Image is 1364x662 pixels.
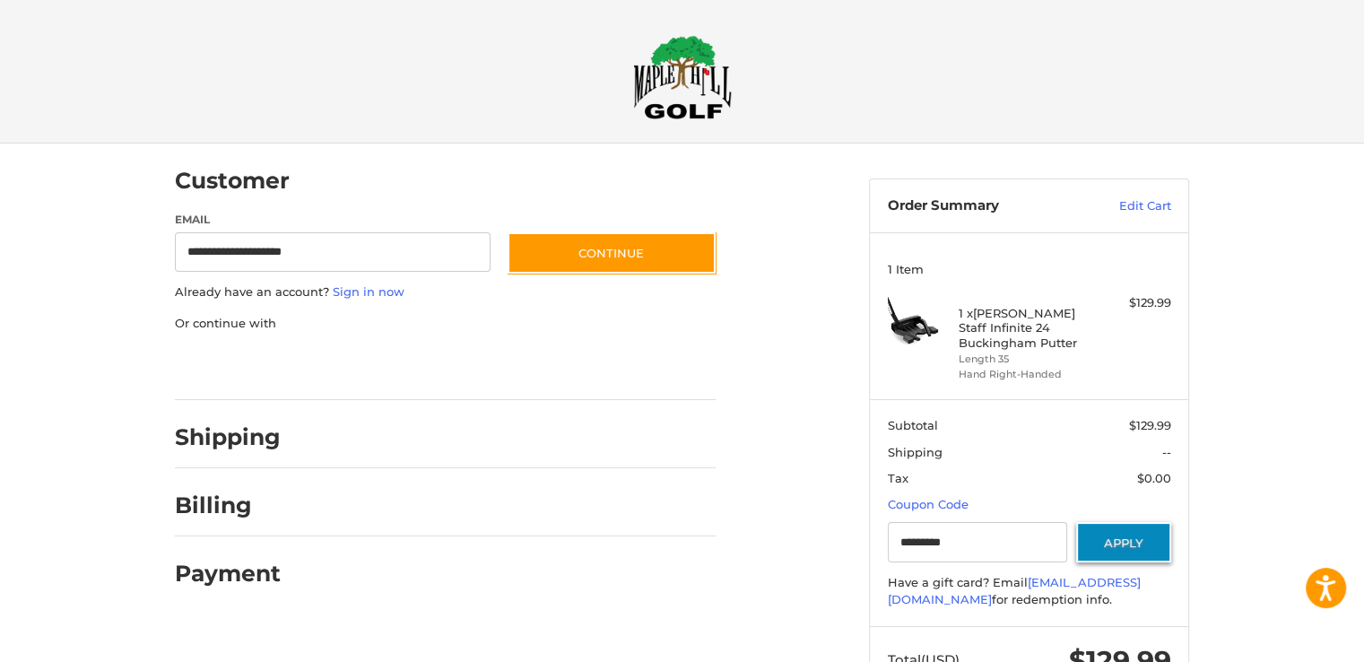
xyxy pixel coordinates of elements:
button: Continue [508,232,716,274]
label: Email [175,212,491,228]
p: Already have an account? [175,283,716,301]
div: Have a gift card? Email for redemption info. [888,574,1171,609]
span: $129.99 [1129,418,1171,432]
li: Length 35 [959,352,1096,367]
h2: Shipping [175,423,281,451]
input: Gift Certificate or Coupon Code [888,522,1068,562]
button: Apply [1076,522,1171,562]
iframe: PayPal-paylater [321,350,456,382]
h2: Billing [175,492,280,519]
h4: 1 x [PERSON_NAME] Staff Infinite 24 Buckingham Putter [959,306,1096,350]
a: Sign in now [333,284,404,299]
a: Coupon Code [888,497,969,511]
h2: Customer [175,167,290,195]
span: Tax [888,471,908,485]
span: Shipping [888,445,943,459]
h2: Payment [175,560,281,588]
div: $129.99 [1100,294,1171,312]
a: Edit Cart [1081,197,1171,215]
span: $0.00 [1137,471,1171,485]
iframe: PayPal-paypal [169,350,304,382]
span: Subtotal [888,418,938,432]
h3: 1 Item [888,262,1171,276]
span: -- [1162,445,1171,459]
li: Hand Right-Handed [959,367,1096,382]
iframe: PayPal-venmo [473,350,608,382]
img: Maple Hill Golf [633,35,732,119]
p: Or continue with [175,315,716,333]
h3: Order Summary [888,197,1081,215]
